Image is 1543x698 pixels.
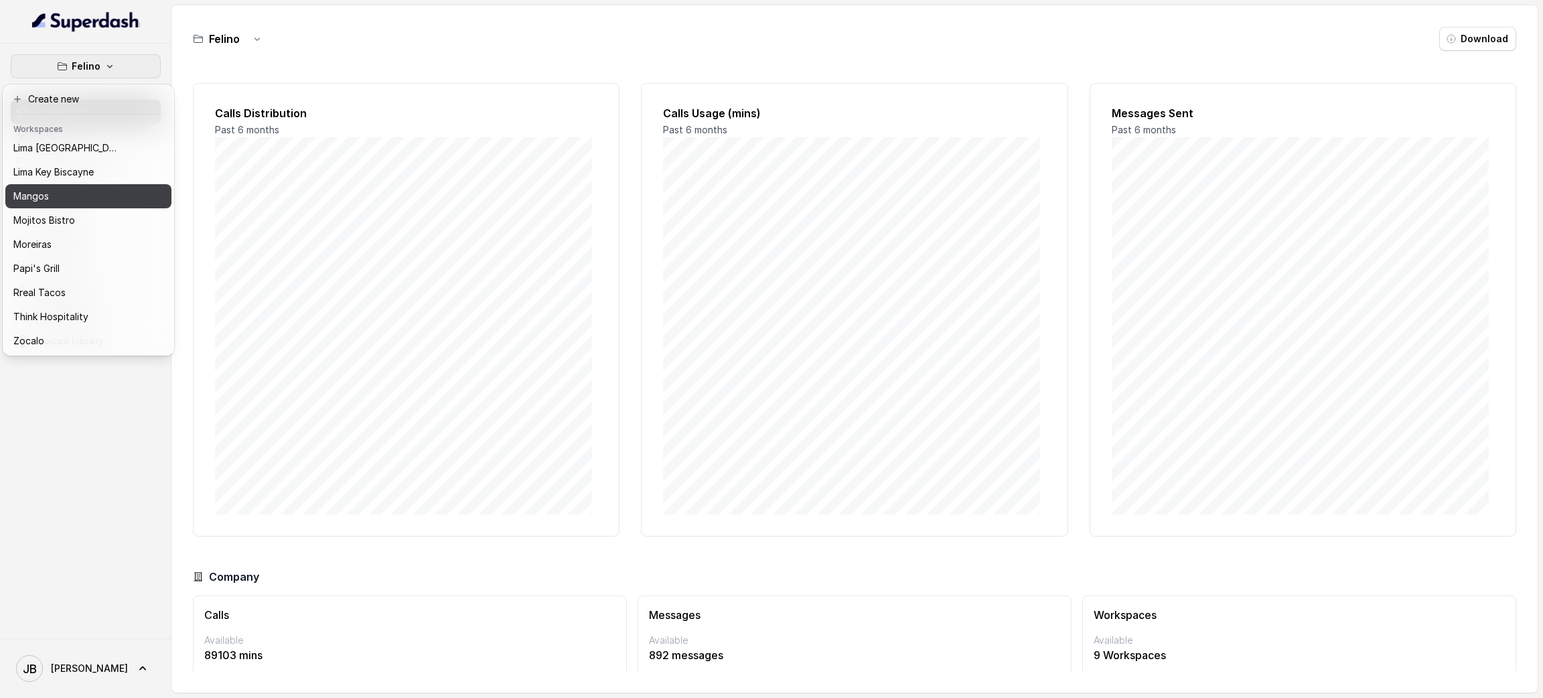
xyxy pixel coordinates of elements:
[13,261,60,277] p: Papi's Grill
[5,87,171,111] button: Create new
[72,58,100,74] p: Felino
[13,164,94,180] p: Lima Key Biscayne
[13,333,44,349] p: Zocalo
[5,117,171,139] header: Workspaces
[13,212,75,228] p: Mojitos Bistro
[13,140,121,156] p: Lima [GEOGRAPHIC_DATA]
[3,84,174,356] div: Felino
[13,285,66,301] p: Rreal Tacos
[11,54,161,78] button: Felino
[13,236,52,253] p: Moreiras
[13,309,88,325] p: Think Hospitality
[13,188,49,204] p: Mangos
